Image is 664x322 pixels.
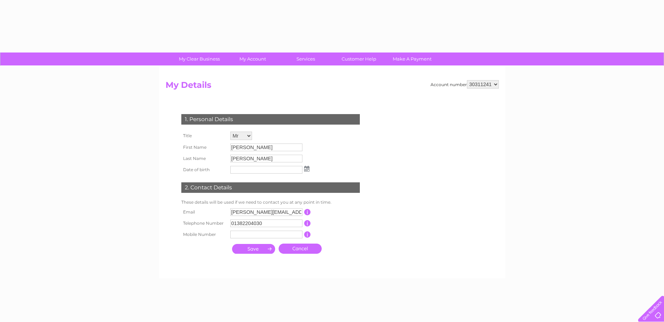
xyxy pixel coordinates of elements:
div: 1. Personal Details [181,114,360,125]
input: Information [304,209,311,215]
a: My Clear Business [170,52,228,65]
a: Cancel [279,244,322,254]
input: Information [304,220,311,226]
th: Telephone Number [180,218,229,229]
th: Mobile Number [180,229,229,240]
a: Make A Payment [383,52,441,65]
a: Customer Help [330,52,388,65]
th: Last Name [180,153,229,164]
h2: My Details [166,80,499,93]
input: Submit [232,244,275,254]
th: Title [180,130,229,142]
input: Information [304,231,311,238]
td: These details will be used if we need to contact you at any point in time. [180,198,362,206]
th: Email [180,206,229,218]
a: My Account [224,52,281,65]
th: First Name [180,142,229,153]
img: ... [304,166,309,171]
th: Date of birth [180,164,229,175]
div: 2. Contact Details [181,182,360,193]
div: Account number [431,80,499,89]
a: Services [277,52,335,65]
